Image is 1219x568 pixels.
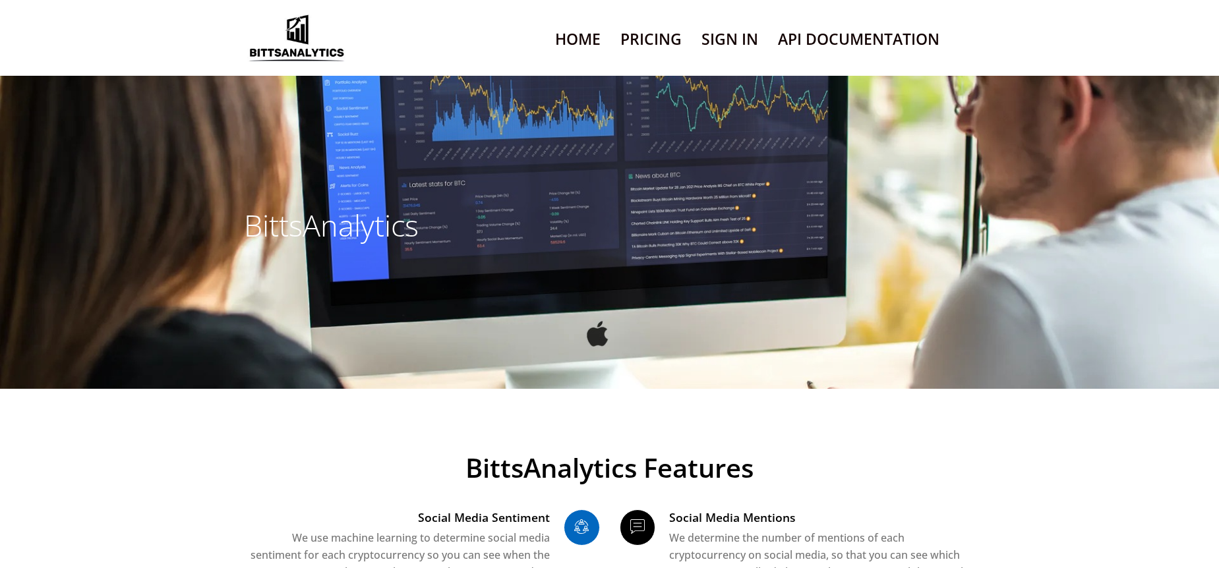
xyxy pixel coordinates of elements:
[620,22,682,56] a: Pricing
[669,509,975,526] h3: Social Media Mentions
[701,22,758,56] a: Sign In
[778,22,939,56] a: API Documentation
[244,208,600,243] h3: BittsAnalytics
[555,22,601,56] a: Home
[244,455,976,481] span: BittsAnalytics Features
[244,509,550,526] h3: Social Media Sentiment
